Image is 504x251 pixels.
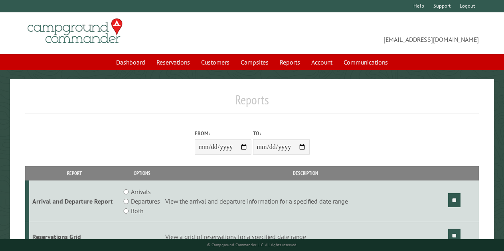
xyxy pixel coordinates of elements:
[339,55,393,70] a: Communications
[195,129,251,137] label: From:
[29,180,120,222] td: Arrival and Departure Report
[131,187,151,196] label: Arrivals
[164,166,447,180] th: Description
[152,55,195,70] a: Reservations
[111,55,150,70] a: Dashboard
[164,180,447,222] td: View the arrival and departure information for a specified date range
[131,196,160,206] label: Departures
[120,166,164,180] th: Options
[306,55,337,70] a: Account
[25,16,125,47] img: Campground Commander
[196,55,234,70] a: Customers
[236,55,273,70] a: Campsites
[25,92,479,114] h1: Reports
[207,242,297,247] small: © Campground Commander LLC. All rights reserved.
[253,129,310,137] label: To:
[29,166,120,180] th: Report
[252,22,479,44] span: [EMAIL_ADDRESS][DOMAIN_NAME]
[275,55,305,70] a: Reports
[131,206,143,216] label: Both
